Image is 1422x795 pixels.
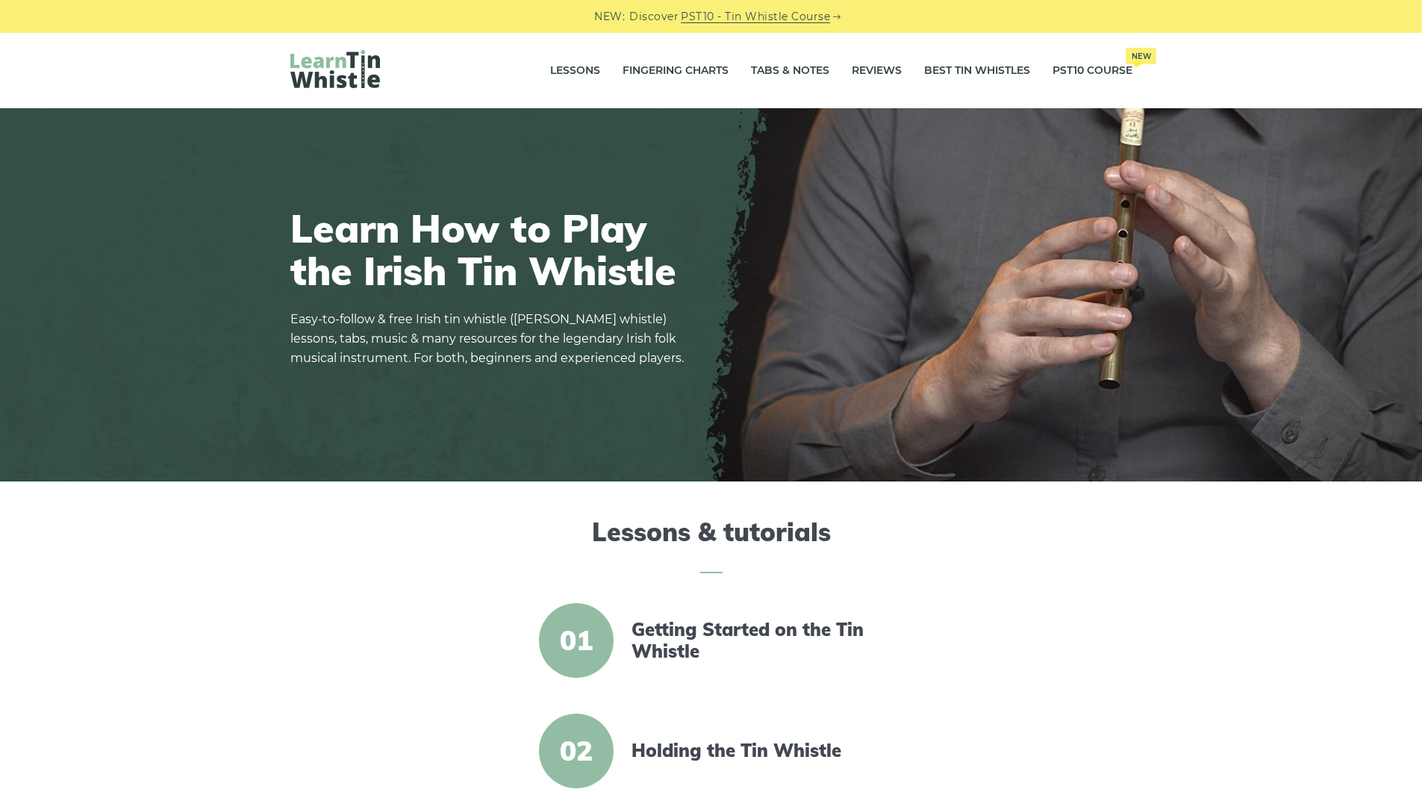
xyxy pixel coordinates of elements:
[550,52,600,90] a: Lessons
[1126,48,1156,64] span: New
[290,517,1132,573] h2: Lessons & tutorials
[539,714,614,788] span: 02
[852,52,902,90] a: Reviews
[751,52,829,90] a: Tabs & Notes
[290,310,693,368] p: Easy-to-follow & free Irish tin whistle ([PERSON_NAME] whistle) lessons, tabs, music & many resou...
[290,207,693,292] h1: Learn How to Play the Irish Tin Whistle
[539,603,614,678] span: 01
[1053,52,1132,90] a: PST10 CourseNew
[632,740,888,761] a: Holding the Tin Whistle
[924,52,1030,90] a: Best Tin Whistles
[623,52,729,90] a: Fingering Charts
[632,619,888,662] a: Getting Started on the Tin Whistle
[290,50,380,88] img: LearnTinWhistle.com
